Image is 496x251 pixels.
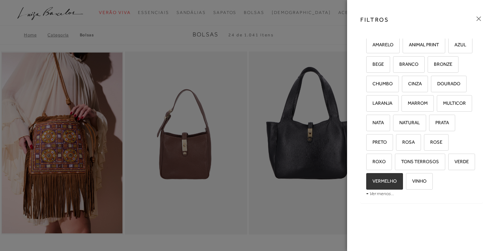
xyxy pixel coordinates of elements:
[430,81,437,89] input: DOURADO
[397,139,415,145] span: ROSA
[367,61,384,67] span: BEGE
[365,42,372,50] input: AMARELO
[366,190,368,196] span: -
[365,159,372,166] input: ROXO
[449,159,469,164] span: VERDE
[365,81,372,89] input: CHUMBO
[395,140,402,147] input: ROSA
[365,120,372,128] input: NATA
[392,62,399,69] input: BRANCO
[449,42,466,47] span: AZUL
[427,62,434,69] input: BRONZE
[436,101,443,108] input: MULTICOR
[367,42,393,47] span: AMARELO
[428,61,452,67] span: BRONZE
[367,178,397,184] span: VERMELHO
[370,191,394,196] a: Ver menos...
[402,42,409,50] input: ANIMAL PRINT
[367,159,386,164] span: ROXO
[423,140,430,147] input: ROSE
[396,159,439,164] span: TONS TERROSOS
[367,120,384,125] span: NATA
[365,62,372,69] input: BEGE
[432,81,460,86] span: DOURADO
[430,120,449,125] span: PRATA
[400,101,408,108] input: MARROM
[365,179,372,186] input: VERMELHO
[392,120,399,128] input: NATURAL
[367,100,392,106] span: LARANJA
[428,120,435,128] input: PRATA
[403,42,439,47] span: ANIMAL PRINT
[407,178,427,184] span: VINHO
[447,159,454,166] input: VERDE
[367,81,393,86] span: CHUMBO
[447,42,454,50] input: AZUL
[394,120,420,125] span: NATURAL
[365,140,372,147] input: PRETO
[365,101,372,108] input: LARANJA
[367,139,387,145] span: PRETO
[394,61,418,67] span: BRANCO
[402,100,428,106] span: MARROM
[394,159,401,166] input: TONS TERROSOS
[405,179,412,186] input: VINHO
[403,81,422,86] span: CINZA
[438,100,466,106] span: MULTICOR
[360,15,389,24] h3: FILTROS
[401,81,408,89] input: CINZA
[425,139,442,145] span: ROSE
